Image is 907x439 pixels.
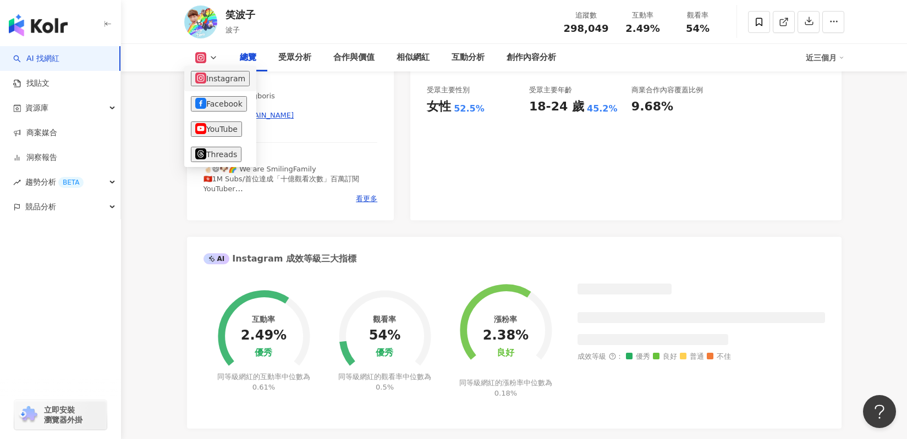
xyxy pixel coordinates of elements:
div: 近三個月 [806,49,844,66]
div: 9.68% [631,98,673,115]
div: 同等級網紅的漲粉率中位數為 [458,378,554,398]
div: 受眾主要年齡 [529,85,572,95]
div: 總覽 [240,51,256,64]
span: 資源庫 [25,96,48,120]
span: rise [13,179,21,186]
span: 0.18% [494,389,517,397]
div: 互動率 [622,10,664,21]
div: 良好 [497,348,514,358]
span: 優秀 [626,353,650,361]
a: chrome extension立即安裝 瀏覽器外掛 [14,400,107,430]
span: 0.5% [376,383,394,391]
div: 同等級網紅的互動率中位數為 [216,372,312,392]
div: 女性 [427,98,451,115]
div: Instagram 成效等級三大指標 [204,253,356,265]
div: 54% [369,328,400,343]
iframe: Help Scout Beacon - Open [863,395,896,428]
div: 創作內容分析 [507,51,556,64]
div: BETA [58,177,84,188]
div: 互動率 [252,315,275,324]
span: 298,049 [564,23,609,34]
span: 2.49% [625,23,659,34]
div: 優秀 [255,348,272,358]
span: 🤞🏻😄🐶🌈 We are SmilingFamily 🇭🇰1M Subs/首位達成「十億觀看次數」百萬訂閱YouTuber YT/FB/IG/Threads:SmilingBoris笑波子 生活... [204,165,360,233]
div: 優秀 [376,348,393,358]
div: 成效等級 ： [578,353,825,361]
div: 受眾主要性別 [427,85,470,95]
div: 互動分析 [452,51,485,64]
div: 追蹤數 [564,10,609,21]
a: 商案媒合 [13,127,57,138]
div: 2.38% [483,328,529,343]
div: 漲粉率 [494,315,517,324]
div: 合作與價值 [333,51,375,64]
div: AI [204,253,230,264]
span: 0.61% [252,383,275,391]
div: [URL][DOMAIN_NAME] [215,110,294,120]
span: 看更多 [356,194,377,204]
span: 不佳 [707,353,731,361]
div: 社群簡介 [204,71,237,83]
span: 立即安裝 瀏覽器外掛 [44,405,83,425]
div: 同等級網紅的觀看率中位數為 [337,372,433,392]
div: 52.5% [454,103,485,115]
div: 觀看率 [373,315,396,324]
a: [URL][DOMAIN_NAME] [204,110,378,120]
span: 競品分析 [25,195,56,219]
div: 觀看率 [677,10,719,21]
span: 笑波子 | smilingboris [204,91,378,101]
span: 趨勢分析 [25,170,84,195]
span: 良好 [653,353,677,361]
span: 波子 [226,26,240,34]
div: 笑波子 [226,8,255,21]
a: searchAI 找網紅 [13,53,59,64]
a: 洞察報告 [13,152,57,163]
div: 受眾分析 [278,51,311,64]
img: logo [9,14,68,36]
img: KOL Avatar [184,5,217,38]
span: 普通 [680,353,704,361]
div: 商業合作內容覆蓋比例 [631,85,703,95]
div: 相似網紅 [397,51,430,64]
span: 54% [686,23,710,34]
div: 45.2% [587,103,618,115]
div: 2.49% [241,328,287,343]
img: chrome extension [18,406,39,424]
a: 找貼文 [13,78,50,89]
div: 18-24 歲 [529,98,584,115]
